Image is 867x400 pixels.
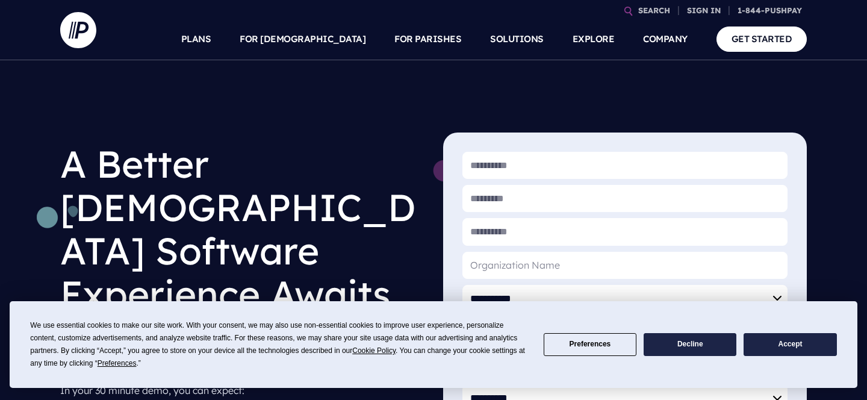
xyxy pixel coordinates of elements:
div: We use essential cookies to make our site work. With your consent, we may also use non-essential ... [30,319,529,370]
a: FOR PARISHES [394,18,461,60]
a: GET STARTED [716,27,807,51]
a: SOLUTIONS [490,18,544,60]
a: PLANS [181,18,211,60]
div: Cookie Consent Prompt [10,301,857,388]
span: Preferences [98,359,137,367]
input: Organization Name [462,252,788,279]
a: COMPANY [643,18,688,60]
button: Decline [644,333,736,357]
button: Preferences [544,333,636,357]
button: Accept [744,333,836,357]
span: Cookie Policy [352,346,396,355]
a: FOR [DEMOGRAPHIC_DATA] [240,18,365,60]
h1: A Better [DEMOGRAPHIC_DATA] Software Experience Awaits [60,133,424,325]
a: EXPLORE [573,18,615,60]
